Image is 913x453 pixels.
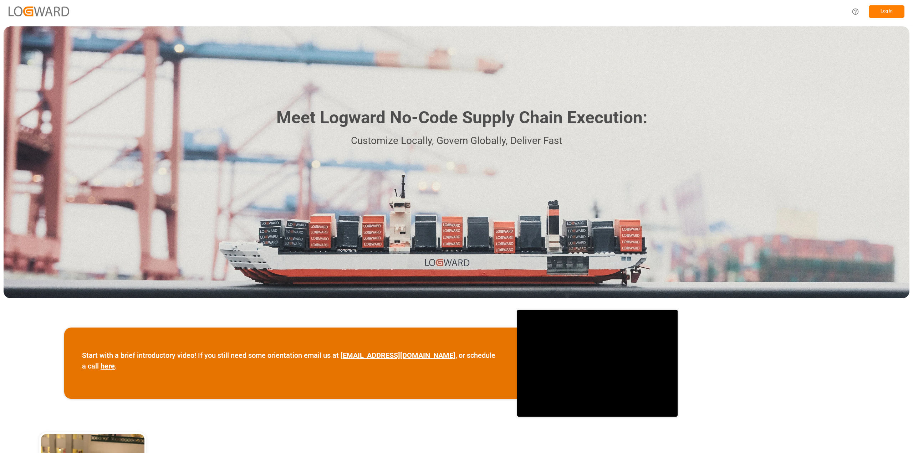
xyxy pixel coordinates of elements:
button: Help Center [847,4,863,20]
p: Customize Locally, Govern Globally, Deliver Fast [266,133,647,149]
a: here [101,362,115,370]
h1: Meet Logward No-Code Supply Chain Execution: [276,105,647,130]
p: Start with a brief introductory video! If you still need some orientation email us at , or schedu... [82,350,499,371]
button: Log In [869,5,904,18]
img: Logward_new_orange.png [9,6,69,16]
a: [EMAIL_ADDRESS][DOMAIN_NAME] [341,351,455,360]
